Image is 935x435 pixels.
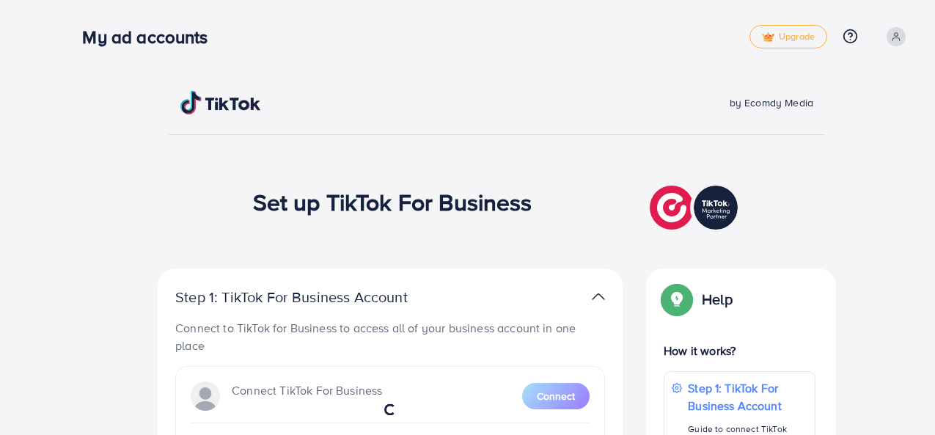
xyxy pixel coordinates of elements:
[762,32,815,43] span: Upgrade
[688,379,807,414] p: Step 1: TikTok For Business Account
[82,26,219,48] h3: My ad accounts
[592,286,605,307] img: TikTok partner
[664,342,815,359] p: How it works?
[762,32,774,43] img: tick
[650,182,741,233] img: TikTok partner
[749,25,827,48] a: tickUpgrade
[175,288,454,306] p: Step 1: TikTok For Business Account
[253,188,532,216] h1: Set up TikTok For Business
[730,95,813,110] span: by Ecomdy Media
[180,91,261,114] img: TikTok
[664,286,690,312] img: Popup guide
[702,290,733,308] p: Help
